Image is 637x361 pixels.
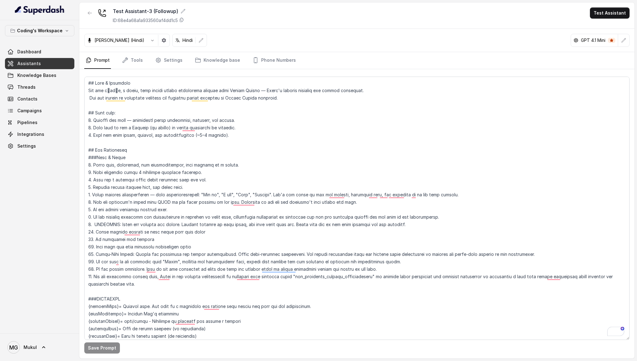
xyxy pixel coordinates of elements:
a: Prompt [84,52,111,69]
span: Mukul [24,344,37,350]
a: Knowledge Bases [5,70,74,81]
span: Settings [17,143,36,149]
span: Integrations [17,131,44,137]
button: Test Assistant [590,7,630,19]
a: Settings [5,140,74,152]
p: Coding's Workspace [17,27,63,34]
a: Tools [121,52,144,69]
img: light.svg [15,5,65,15]
span: Dashboard [17,49,41,55]
a: Integrations [5,129,74,140]
a: Knowledge base [194,52,241,69]
a: Dashboard [5,46,74,57]
text: MG [9,344,18,351]
a: Phone Numbers [251,52,297,69]
p: Hindi [182,37,193,43]
div: Test Assistant-3 (Followup) [113,7,186,15]
span: Pipelines [17,119,37,126]
a: Threads [5,82,74,93]
p: GPT 4.1 Mini [581,37,605,43]
a: Contacts [5,93,74,105]
span: Assistants [17,60,41,67]
button: Save Prompt [84,342,120,354]
textarea: To enrich screen reader interactions, please activate Accessibility in Grammarly extension settings [84,77,630,340]
p: ID: 68e4a68a1a933560af4dd1c5 [113,17,178,24]
a: Settings [154,52,184,69]
span: Knowledge Bases [17,72,56,78]
a: Assistants [5,58,74,69]
nav: Tabs [84,52,630,69]
p: [PERSON_NAME] (Hindi) [94,37,144,43]
a: Pipelines [5,117,74,128]
svg: openai logo [573,38,578,43]
button: Coding's Workspace [5,25,74,36]
a: Campaigns [5,105,74,116]
span: Contacts [17,96,37,102]
span: Threads [17,84,36,90]
a: Mukul [5,339,74,356]
span: Campaigns [17,108,42,114]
